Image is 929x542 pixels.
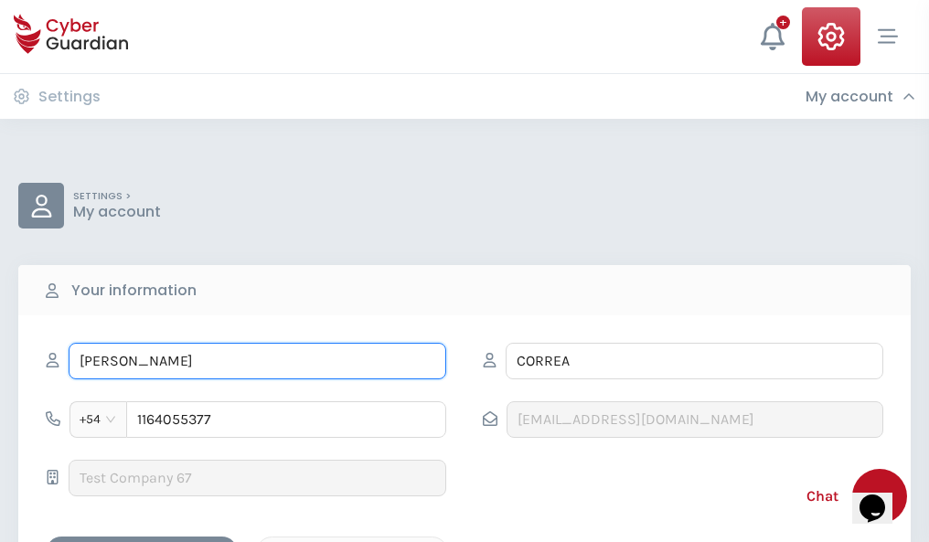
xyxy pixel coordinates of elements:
div: + [776,16,790,29]
h3: Settings [38,88,101,106]
h3: My account [806,88,893,106]
iframe: chat widget [852,469,911,524]
div: My account [806,88,915,106]
p: SETTINGS > [73,190,161,203]
span: +54 [80,406,117,433]
span: Chat [806,485,838,507]
b: Your information [71,280,197,302]
p: My account [73,203,161,221]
